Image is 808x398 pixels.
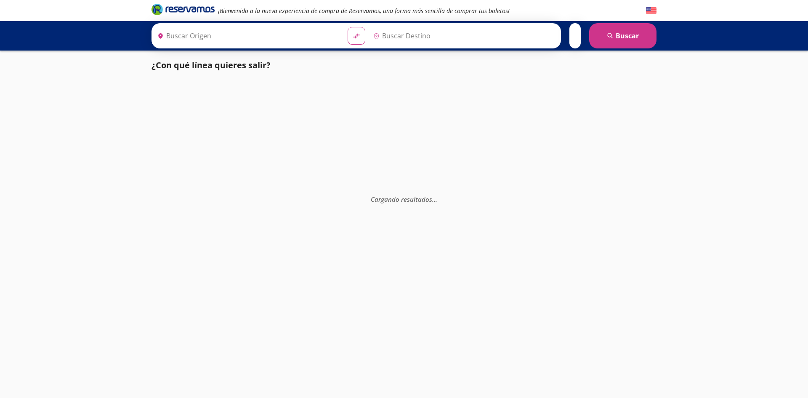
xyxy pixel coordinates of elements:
[218,7,510,15] em: ¡Bienvenido a la nueva experiencia de compra de Reservamos, una forma más sencilla de comprar tus...
[371,195,437,203] em: Cargando resultados
[370,25,557,46] input: Buscar Destino
[432,195,434,203] span: .
[151,59,271,72] p: ¿Con qué línea quieres salir?
[646,5,656,16] button: English
[436,195,437,203] span: .
[151,3,215,18] a: Brand Logo
[589,23,656,48] button: Buscar
[151,3,215,16] i: Brand Logo
[434,195,436,203] span: .
[154,25,341,46] input: Buscar Origen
